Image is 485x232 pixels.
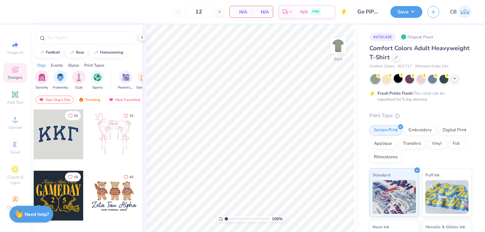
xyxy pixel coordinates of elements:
img: Fraternity Image [57,73,64,81]
div: Screen Print [369,125,402,135]
span: Metallic & Glitter Ink [425,223,465,230]
button: football [35,47,63,58]
div: filter for Parent's Weekend [118,70,133,90]
button: filter button [118,70,133,90]
span: Comfort Colors [369,64,394,69]
span: Standard [373,171,390,178]
span: Add Text [7,100,23,105]
div: filter for Game Day [136,70,152,90]
div: Rhinestones [369,152,402,162]
input: Untitled Design [352,5,385,19]
div: filter for Sports [91,70,104,90]
span: N/A [255,8,269,15]
img: most_fav.gif [39,97,44,102]
span: 100 % [272,216,283,222]
strong: Fresh Prints Flash: [378,91,413,96]
span: Designs [8,75,23,80]
span: CB [450,8,457,16]
button: Like [121,172,136,181]
div: Most Favorited [105,96,143,104]
div: Vinyl [427,139,446,149]
span: Parent's Weekend [118,85,133,90]
div: football [46,51,60,54]
button: Save [390,6,422,18]
span: Fraternity [53,85,68,90]
img: trend_line.gif [93,51,99,55]
img: Sorority Image [38,73,46,81]
div: homecoming [100,51,123,54]
img: most_fav.gif [108,97,114,102]
img: trend_line.gif [39,51,44,55]
img: trend_line.gif [69,51,75,55]
div: Original Proof [399,33,437,41]
div: Digital Print [438,125,471,135]
button: Like [65,111,81,120]
div: Trending [75,96,103,104]
img: Sports Image [94,73,101,81]
img: Parent's Weekend Image [122,73,130,81]
span: 15 [129,114,133,118]
div: Print Types [84,62,104,68]
span: Sorority [36,85,48,90]
img: Puff Ink [425,180,469,214]
div: This color can be expedited for 5 day delivery. [378,90,460,102]
div: bear [76,51,84,54]
span: # C1717 [398,64,412,69]
button: filter button [72,70,86,90]
input: Try "Alpha" [46,34,133,41]
img: Caroline Beach [458,5,472,19]
span: Upload [8,125,22,130]
div: filter for Sorority [35,70,48,90]
span: Minimum Order: 24 + [415,64,449,69]
button: filter button [91,70,104,90]
button: bear [66,47,87,58]
div: filter for Fraternity [53,70,68,90]
span: 18 [74,175,78,179]
div: Orgs [37,62,46,68]
div: Events [51,62,63,68]
div: Transfers [398,139,425,149]
img: trending.gif [78,97,84,102]
a: CB [450,5,472,19]
span: Sports [92,85,103,90]
span: Decorate [7,205,23,210]
span: Game Day [136,85,152,90]
button: Like [121,111,136,120]
div: Print Type [369,112,472,120]
span: Club [75,85,83,90]
div: Foil [448,139,464,149]
img: Game Day Image [140,73,148,81]
div: Back [334,56,343,62]
span: Image AI [7,50,23,55]
span: Clipart & logos [3,174,27,185]
img: Back [331,39,345,53]
span: FREE [312,9,319,14]
span: 40 [129,175,133,179]
strong: Need help? [25,211,49,218]
div: Your Org's Fav [36,96,73,104]
img: Club Image [75,73,83,81]
img: Standard [373,180,416,214]
div: filter for Club [72,70,86,90]
span: Puff Ink [425,171,440,178]
span: Greek [10,150,21,155]
span: N/A [300,8,308,15]
button: filter button [136,70,152,90]
div: Embroidery [404,125,436,135]
span: 33 [74,114,78,118]
span: Comfort Colors Adult Heavyweight T-Shirt [369,44,470,61]
div: Styles [68,62,79,68]
span: Neon Ink [373,223,389,230]
input: – – [186,6,212,18]
span: N/A [234,8,247,15]
div: Applique [369,139,396,149]
button: Like [65,172,81,181]
button: homecoming [90,47,126,58]
button: filter button [53,70,68,90]
button: filter button [35,70,48,90]
div: # 476149E [369,33,396,41]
